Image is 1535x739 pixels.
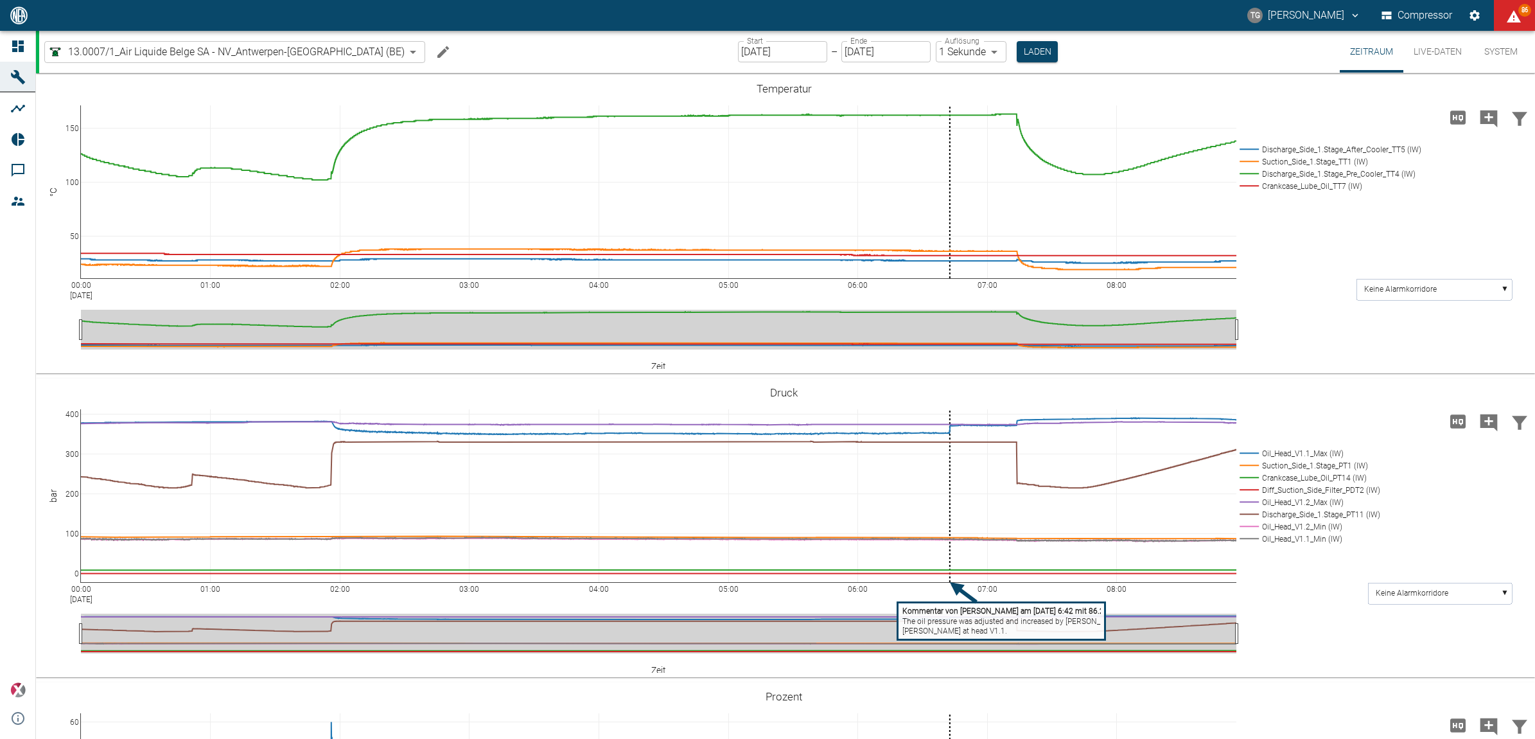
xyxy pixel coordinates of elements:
[902,607,1109,616] tspan: Kommentar von [PERSON_NAME] am [DATE] 6:42 mit 86.25
[841,41,931,62] input: DD.MM.YYYY
[738,41,827,62] input: DD.MM.YYYY
[1245,4,1363,27] button: thomas.gregoir@neuman-esser.com
[1443,718,1473,731] span: Hohe Auflösung
[1518,4,1531,17] span: 86
[68,44,405,59] span: 13.0007/1_Air Liquide Belge SA - NV_Antwerpen-[GEOGRAPHIC_DATA] (BE)
[1403,31,1472,73] button: Live-Daten
[831,44,838,59] p: –
[902,617,1124,626] tspan: The oil pressure was adjusted and increased by [PERSON_NAME]
[1504,405,1535,438] button: Daten filtern
[1443,414,1473,427] span: Hohe Auflösung
[1473,405,1504,438] button: Kommentar hinzufügen
[1376,589,1448,598] text: Keine Alarmkorridore
[945,35,979,46] label: Auflösung
[1379,4,1455,27] button: Compressor
[1017,41,1058,62] button: Laden
[850,35,867,46] label: Ende
[1463,4,1486,27] button: Einstellungen
[1364,285,1437,294] text: Keine Alarmkorridore
[1340,31,1403,73] button: Zeitraum
[1504,101,1535,134] button: Daten filtern
[48,44,405,60] a: 13.0007/1_Air Liquide Belge SA - NV_Antwerpen-[GEOGRAPHIC_DATA] (BE)
[1472,31,1530,73] button: System
[430,39,456,65] button: Machine bearbeiten
[747,35,763,46] label: Start
[10,682,26,698] img: Xplore Logo
[1443,111,1473,123] span: Hohe Auflösung
[1247,8,1263,23] div: TG
[9,6,29,24] img: logo
[1473,101,1504,134] button: Kommentar hinzufügen
[936,41,1006,62] div: 1 Sekunde
[902,627,1007,636] tspan: [PERSON_NAME] at head V1.1.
